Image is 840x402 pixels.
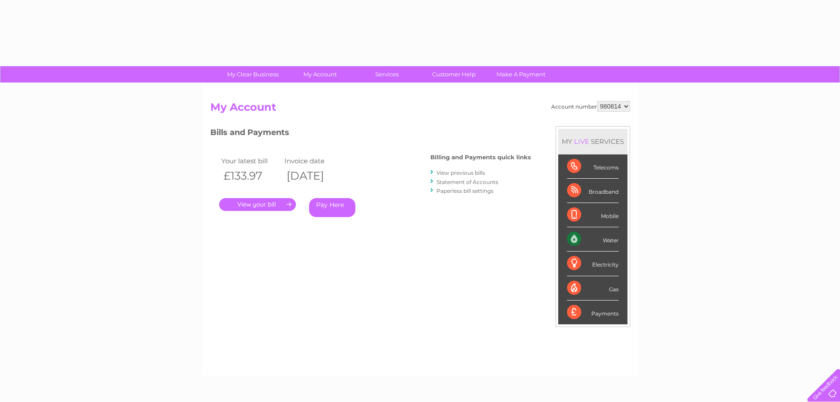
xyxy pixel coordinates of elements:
div: Water [567,227,619,252]
div: Account number [551,101,630,112]
div: LIVE [572,137,591,146]
h4: Billing and Payments quick links [430,154,531,161]
div: Broadband [567,179,619,203]
div: Mobile [567,203,619,227]
a: Make A Payment [485,66,557,83]
a: Statement of Accounts [437,179,498,185]
h3: Bills and Payments [210,126,531,142]
a: View previous bills [437,169,485,176]
div: Electricity [567,252,619,276]
h2: My Account [210,101,630,118]
th: £133.97 [219,167,283,185]
div: Telecoms [567,154,619,179]
a: Services [351,66,423,83]
a: . [219,198,296,211]
div: Gas [567,276,619,301]
a: Pay Here [309,198,355,217]
a: Paperless bill settings [437,188,493,194]
a: Customer Help [418,66,490,83]
td: Invoice date [282,155,346,167]
div: Payments [567,301,619,324]
div: MY SERVICES [558,129,627,154]
th: [DATE] [282,167,346,185]
a: My Clear Business [217,66,289,83]
a: My Account [284,66,356,83]
td: Your latest bill [219,155,283,167]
